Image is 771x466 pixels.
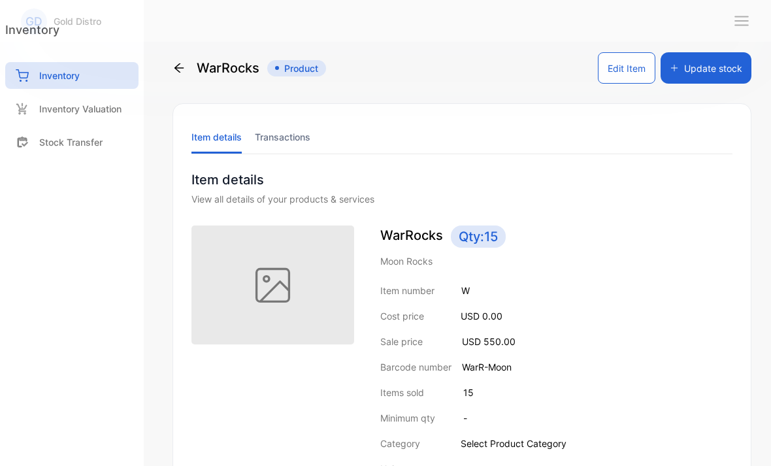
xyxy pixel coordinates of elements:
button: Edit Item [598,52,655,84]
p: Stock Transfer [39,135,103,149]
p: Item number [380,284,435,297]
p: W [461,284,470,297]
a: Inventory [5,62,139,89]
p: Inventory Valuation [39,102,122,116]
span: Qty: 15 [451,225,506,248]
p: Barcode number [380,360,451,374]
p: Sale price [380,335,423,348]
span: USD 0.00 [461,310,502,322]
div: View all details of your products & services [191,192,732,206]
p: WarR-Moon [462,360,512,374]
p: Category [380,437,420,450]
img: item [191,225,354,344]
a: Inventory Valuation [5,95,139,122]
li: Transactions [255,120,310,154]
p: GD [25,13,42,30]
p: WarRocks [380,225,732,248]
button: Update stock [661,52,751,84]
p: Select Product Category [461,437,566,450]
p: Cost price [380,309,424,323]
span: Product [267,60,326,76]
p: Gold Distro [54,14,101,28]
li: Item details [191,120,242,154]
div: WarRocks [172,52,326,84]
a: Stock Transfer [5,129,139,156]
span: USD 550.00 [462,336,516,347]
p: - [463,411,467,425]
p: Items sold [380,386,424,399]
p: 15 [463,386,474,399]
p: Moon Rocks [380,254,732,268]
p: Inventory [39,69,80,82]
p: Minimum qty [380,411,435,425]
p: Item details [191,170,732,190]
